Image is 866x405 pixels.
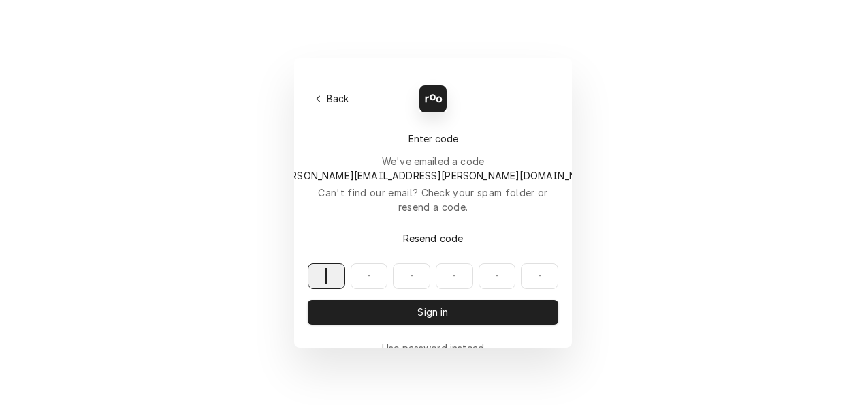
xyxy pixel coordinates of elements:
button: Resend code [308,226,558,251]
div: Enter code [308,132,558,146]
a: Go to Email and password form [382,341,484,355]
div: We've emailed a code [266,154,601,183]
span: Sign in [415,305,451,319]
span: Resend code [400,231,466,245]
button: Back [308,89,357,108]
span: Back [324,91,352,106]
div: Can't find our email? Check your spam folder or resend a code. [308,185,558,214]
span: [PERSON_NAME][EMAIL_ADDRESS][PERSON_NAME][DOMAIN_NAME] [276,170,601,181]
button: Sign in [308,300,558,325]
span: to [266,170,601,181]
